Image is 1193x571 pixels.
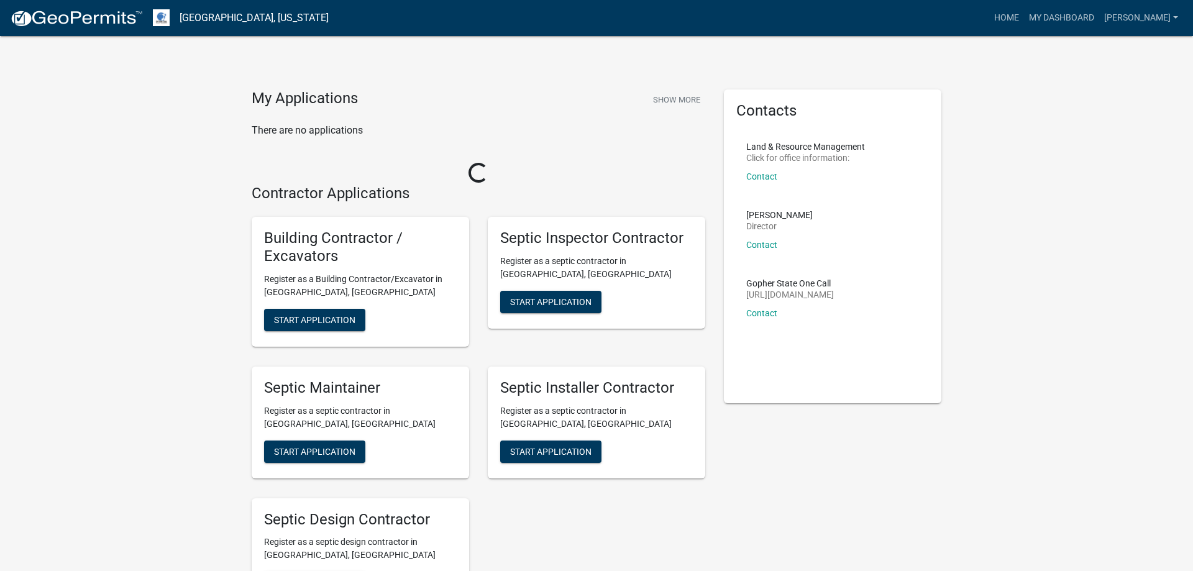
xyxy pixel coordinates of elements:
a: Contact [746,171,777,181]
p: [PERSON_NAME] [746,211,813,219]
h4: My Applications [252,89,358,108]
button: Start Application [500,291,601,313]
p: Register as a septic contractor in [GEOGRAPHIC_DATA], [GEOGRAPHIC_DATA] [264,404,457,431]
h5: Contacts [736,102,929,120]
p: Land & Resource Management [746,142,865,151]
p: [URL][DOMAIN_NAME] [746,290,834,299]
a: [PERSON_NAME] [1099,6,1183,30]
button: Start Application [264,441,365,463]
p: Register as a Building Contractor/Excavator in [GEOGRAPHIC_DATA], [GEOGRAPHIC_DATA] [264,273,457,299]
a: Contact [746,308,777,318]
p: Gopher State One Call [746,279,834,288]
h5: Septic Maintainer [264,379,457,397]
p: Register as a septic design contractor in [GEOGRAPHIC_DATA], [GEOGRAPHIC_DATA] [264,536,457,562]
img: Otter Tail County, Minnesota [153,9,170,26]
h5: Building Contractor / Excavators [264,229,457,265]
p: Register as a septic contractor in [GEOGRAPHIC_DATA], [GEOGRAPHIC_DATA] [500,255,693,281]
p: Click for office information: [746,153,865,162]
a: Home [989,6,1024,30]
button: Start Application [500,441,601,463]
p: Director [746,222,813,231]
p: Register as a septic contractor in [GEOGRAPHIC_DATA], [GEOGRAPHIC_DATA] [500,404,693,431]
span: Start Application [510,446,592,456]
span: Start Application [274,446,355,456]
h5: Septic Installer Contractor [500,379,693,397]
h4: Contractor Applications [252,185,705,203]
h5: Septic Inspector Contractor [500,229,693,247]
a: Contact [746,240,777,250]
p: There are no applications [252,123,705,138]
button: Start Application [264,309,365,331]
a: My Dashboard [1024,6,1099,30]
a: [GEOGRAPHIC_DATA], [US_STATE] [180,7,329,29]
span: Start Application [274,314,355,324]
h5: Septic Design Contractor [264,511,457,529]
span: Start Application [510,297,592,307]
button: Show More [648,89,705,110]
